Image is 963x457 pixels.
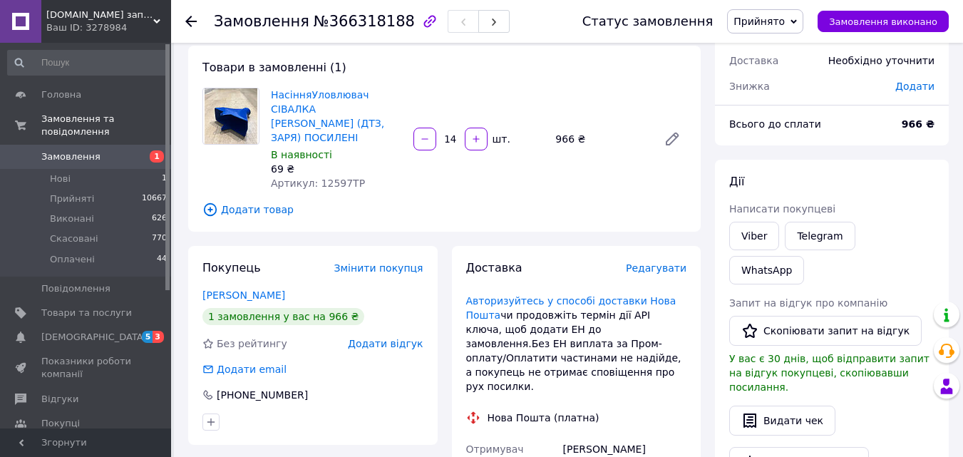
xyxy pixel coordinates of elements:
span: Доставка [729,55,778,66]
div: чи продовжіть термін дії АРІ ключа, щоб додати ЕН до замовлення.Без ЕН виплата за Пром-оплату/Опл... [466,294,687,394]
span: Скасовані [50,232,98,245]
input: Пошук [7,50,168,76]
div: Необхідно уточнити [820,45,943,76]
div: шт. [489,132,512,146]
span: Знижка [729,81,770,92]
span: 10667 [142,192,167,205]
span: Отримувач [466,443,524,455]
a: Авторизуйтесь у способі доставки Нова Пошта [466,295,676,321]
a: Telegram [785,222,855,250]
div: Повернутися назад [185,14,197,29]
div: Ваш ID: 3278984 [46,21,171,34]
a: [PERSON_NAME] [202,289,285,301]
a: НасінняУловлювач СІВАЛКА [PERSON_NAME] (ДТЗ, ЗАРЯ) ПОСИЛЕНІ [271,89,384,143]
span: Написати покупцеві [729,203,835,215]
span: У вас є 30 днів, щоб відправити запит на відгук покупцеві, скопіювавши посилання. [729,353,929,393]
div: 1 замовлення у вас на 966 ₴ [202,308,364,325]
span: 1 [162,173,167,185]
span: Без рейтингу [217,338,287,349]
span: 626 [152,212,167,225]
span: 770 [152,232,167,245]
div: Статус замовлення [582,14,714,29]
span: Запит на відгук про компанію [729,297,887,309]
span: ALLEX.PRO запчасти и комплектующие. Доставка по Украине [46,9,153,21]
span: 5 [142,331,153,343]
span: Прийнято [733,16,785,27]
span: Всього до сплати [729,118,821,130]
div: [PHONE_NUMBER] [215,388,309,402]
span: Замовлення [41,150,101,163]
span: Покупці [41,417,80,430]
a: Viber [729,222,779,250]
span: Оплачені [50,253,95,266]
span: [DEMOGRAPHIC_DATA] [41,331,147,344]
span: Повідомлення [41,282,110,295]
span: Товари та послуги [41,307,132,319]
span: 1 [150,150,164,163]
span: Додати відгук [348,338,423,349]
span: Доставка [466,261,522,274]
span: Замовлення [214,13,309,30]
span: Прийняті [50,192,94,205]
span: Нові [50,173,71,185]
div: Нова Пошта (платна) [484,411,603,425]
span: Редагувати [626,262,686,274]
span: №366318188 [314,13,415,30]
a: Редагувати [658,125,686,153]
a: WhatsApp [729,256,804,284]
span: Додати товар [202,202,686,217]
span: 44 [157,253,167,266]
button: Скопіювати запит на відгук [729,316,922,346]
span: Товари в замовленні (1) [202,61,346,74]
span: Замовлення виконано [829,16,937,27]
img: НасінняУловлювач СІВАЛКА ЗЕРНОВА (ДТЗ, ЗАРЯ) ПОСИЛЕНІ [205,88,258,144]
span: Відгуки [41,393,78,406]
button: Замовлення виконано [818,11,949,32]
div: Додати email [215,362,288,376]
span: 3 [153,331,164,343]
span: Покупець [202,261,261,274]
button: Видати чек [729,406,835,436]
div: 69 ₴ [271,162,402,176]
span: Замовлення та повідомлення [41,113,171,138]
b: 966 ₴ [902,118,934,130]
div: 966 ₴ [550,129,652,149]
span: Артикул: 12597ТР [271,178,365,189]
span: Дії [729,175,744,188]
span: Виконані [50,212,94,225]
span: В наявності [271,149,332,160]
span: Показники роботи компанії [41,355,132,381]
span: Додати [895,81,934,92]
span: Змінити покупця [334,262,423,274]
div: Додати email [201,362,288,376]
span: Головна [41,88,81,101]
